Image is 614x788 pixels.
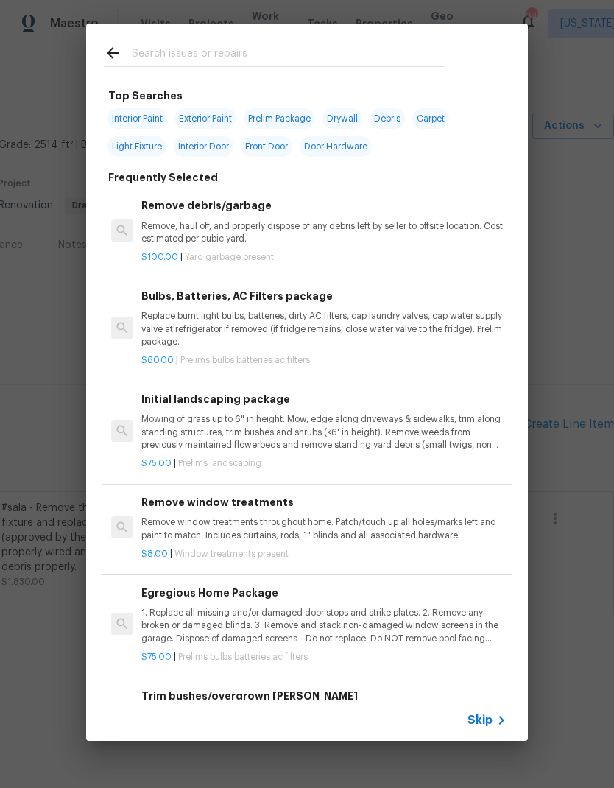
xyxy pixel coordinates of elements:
span: Prelims bulbs batteries ac filters [178,652,308,661]
span: Front Door [241,136,292,157]
h6: Bulbs, Batteries, AC Filters package [141,288,507,304]
span: Drywall [322,108,362,129]
p: Remove window treatments throughout home. Patch/touch up all holes/marks left and paint to match.... [141,516,507,541]
h6: Frequently Selected [108,169,218,186]
span: Interior Paint [107,108,167,129]
p: | [141,251,507,264]
h6: Top Searches [108,88,183,104]
span: Carpet [412,108,449,129]
span: $75.00 [141,652,172,661]
p: | [141,457,507,470]
h6: Trim bushes/overgrown [PERSON_NAME] [141,688,507,704]
span: Window treatments present [174,549,289,558]
p: Mowing of grass up to 6" in height. Mow, edge along driveways & sidewalks, trim along standing st... [141,413,507,451]
span: Light Fixture [107,136,166,157]
span: Debris [370,108,405,129]
span: Exterior Paint [174,108,236,129]
p: | [141,651,507,664]
input: Search issues or repairs [132,44,444,66]
span: Skip [467,713,493,728]
p: | [141,548,507,560]
span: Prelims bulbs batteries ac filters [180,356,310,365]
span: Yard garbage present [185,253,274,261]
p: Replace burnt light bulbs, batteries, dirty AC filters, cap laundry valves, cap water supply valv... [141,310,507,348]
p: Remove, haul off, and properly dispose of any debris left by seller to offsite location. Cost est... [141,220,507,245]
p: 1. Replace all missing and/or damaged door stops and strike plates. 2. Remove any broken or damag... [141,607,507,644]
p: | [141,354,507,367]
span: $8.00 [141,549,168,558]
h6: Remove debris/garbage [141,197,507,214]
span: Prelim Package [244,108,315,129]
h6: Remove window treatments [141,494,507,510]
h6: Egregious Home Package [141,585,507,601]
span: Door Hardware [300,136,372,157]
span: $60.00 [141,356,174,365]
span: $100.00 [141,253,178,261]
h6: Initial landscaping package [141,391,507,407]
span: Prelims landscaping [178,459,261,468]
span: $75.00 [141,459,172,468]
span: Interior Door [174,136,233,157]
